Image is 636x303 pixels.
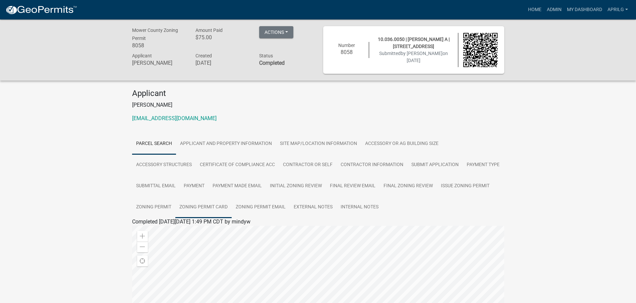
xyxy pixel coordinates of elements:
a: Zoning Permit Card [175,197,232,218]
a: Final Zoning Review [380,175,437,197]
a: Home [525,3,544,16]
span: Status [259,53,273,58]
a: My Dashboard [564,3,605,16]
a: Site Map/Location Information [276,133,361,155]
div: Find my location [137,256,148,266]
a: Applicant and Property Information [176,133,276,155]
div: Zoom in [137,231,148,242]
a: Payment [180,175,209,197]
a: Certificate of Compliance Acc [196,154,279,176]
a: Internal Notes [337,197,383,218]
h6: 8058 [330,49,364,55]
button: Actions [259,26,293,38]
p: [PERSON_NAME] [132,101,504,109]
a: Accessory or Ag Building Size [361,133,443,155]
a: Submit Application [407,154,463,176]
span: 10.036.0050 | [PERSON_NAME] A | [STREET_ADDRESS] [378,37,450,49]
span: by [PERSON_NAME] [401,51,443,56]
h6: $75.00 [195,34,249,41]
span: Mower County Zoning Permit [132,28,178,41]
a: Contractor Information [337,154,407,176]
strong: Completed [259,60,285,66]
span: Number [338,43,355,48]
span: Created [195,53,212,58]
a: Issue Zoning Permit [437,175,494,197]
a: Parcel search [132,133,176,155]
div: Zoom out [137,242,148,252]
span: Submitted on [DATE] [379,51,448,63]
a: Payment Made Email [209,175,266,197]
span: Applicant [132,53,152,58]
a: Submittal Email [132,175,180,197]
a: Initial Zoning Review [266,175,326,197]
span: Amount Paid [195,28,223,33]
a: Payment Type [463,154,504,176]
a: [EMAIL_ADDRESS][DOMAIN_NAME] [132,115,217,121]
a: aprilg [605,3,631,16]
a: Final Review Email [326,175,380,197]
a: Zoning Permit Email [232,197,290,218]
h4: Applicant [132,89,504,98]
a: Accessory Structures [132,154,196,176]
a: External Notes [290,197,337,218]
span: Completed [DATE][DATE] 1:49 PM CDT by mindyw [132,218,250,225]
a: Zoning Permit [132,197,175,218]
img: QR code [463,33,498,67]
a: Contractor or Self [279,154,337,176]
a: Admin [544,3,564,16]
h6: [PERSON_NAME] [132,60,186,66]
h6: [DATE] [195,60,249,66]
h6: 8058 [132,42,186,49]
